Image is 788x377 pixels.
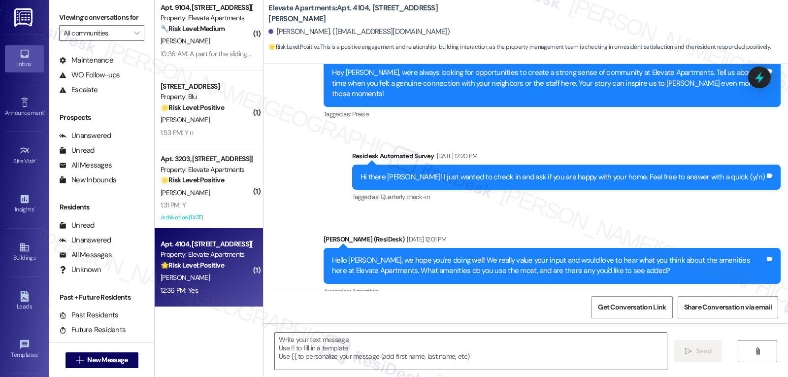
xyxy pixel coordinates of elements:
span: [PERSON_NAME] [161,188,210,197]
div: Hey [PERSON_NAME], we're always looking for opportunities to create a strong sense of community a... [332,68,765,99]
div: 10:36 AM: A part for the sliding door is on order [161,49,294,58]
span: Send [696,346,711,356]
div: Residesk Automated Survey [352,151,781,165]
span: • [38,350,39,357]
span: [PERSON_NAME] [161,36,210,45]
div: Unanswered [59,131,111,141]
a: Templates • [5,336,44,363]
span: Praise [352,110,368,118]
div: Residents [49,202,154,212]
input: All communities [64,25,129,41]
div: Tagged as: [352,190,781,204]
i:  [685,347,692,355]
div: Past Residents [59,310,119,320]
div: [PERSON_NAME] (ResiDesk) [324,234,781,248]
span: • [34,205,35,211]
strong: 🔧 Risk Level: Medium [161,24,225,33]
div: All Messages [59,160,112,171]
div: Property: Blu [161,92,252,102]
span: Share Conversation via email [684,302,772,312]
button: Send [674,340,722,362]
button: New Message [66,352,138,368]
div: Tagged as: [324,107,781,121]
div: Unread [59,220,95,231]
div: 12:36 PM: Yes [161,286,198,295]
div: Apt. 4104, [STREET_ADDRESS][PERSON_NAME] [161,239,252,249]
span: • [35,156,37,163]
span: New Message [87,355,128,365]
a: Inbox [5,45,44,72]
div: Hi there [PERSON_NAME]! I just wanted to check in and ask if you are happy with your home. Feel f... [361,172,765,182]
a: Site Visit • [5,142,44,169]
span: [PERSON_NAME] [161,115,210,124]
label: Viewing conversations for [59,10,144,25]
div: [STREET_ADDRESS] [161,81,252,92]
i:  [134,29,139,37]
div: [DATE] 12:01 PM [404,234,446,244]
div: Tagged as: [324,284,781,298]
strong: 🌟 Risk Level: Positive [161,103,224,112]
div: [PERSON_NAME]. ([EMAIL_ADDRESS][DOMAIN_NAME]) [268,27,450,37]
div: New Inbounds [59,175,116,185]
div: Property: Elevate Apartments [161,249,252,260]
strong: 🌟 Risk Level: Positive [161,261,224,270]
span: Get Conversation Link [598,302,666,312]
i:  [754,347,761,355]
i:  [76,356,83,364]
div: Escalate [59,85,98,95]
img: ResiDesk Logo [14,8,34,27]
a: Buildings [5,239,44,266]
a: Insights • [5,191,44,217]
div: Unanswered [59,235,111,245]
span: : This is a positive engagement and relationship-building interaction, as the property management... [268,42,770,52]
div: Past + Future Residents [49,292,154,303]
div: Property: Elevate Apartments [161,13,252,23]
div: 1:53 PM: Y n [161,128,194,137]
div: 1:31 PM: Y [161,201,186,209]
div: Apt. 9104, [STREET_ADDRESS][PERSON_NAME] [161,2,252,13]
div: Property: Elevate Apartments [161,165,252,175]
strong: 🌟 Risk Level: Positive [268,43,319,51]
div: Hello [PERSON_NAME], we hope you're doing well! We really value your input and would love to hear... [332,255,765,276]
strong: 🌟 Risk Level: Positive [161,175,224,184]
span: [PERSON_NAME] [161,273,210,282]
a: Leads [5,288,44,314]
div: Future Residents [59,325,126,335]
div: WO Follow-ups [59,70,120,80]
b: Elevate Apartments: Apt. 4104, [STREET_ADDRESS][PERSON_NAME] [268,3,465,24]
div: Apt. 3203, [STREET_ADDRESS][PERSON_NAME] [161,154,252,164]
div: Prospects [49,112,154,123]
div: Unknown [59,265,101,275]
button: Get Conversation Link [591,296,672,318]
div: [DATE] 12:20 PM [434,151,478,161]
div: Unread [59,145,95,156]
div: Maintenance [59,55,113,66]
div: All Messages [59,250,112,260]
span: • [44,108,45,115]
div: Archived on [DATE] [160,211,253,224]
button: Share Conversation via email [678,296,778,318]
span: Amenities [352,287,379,295]
span: Quarterly check-in [381,193,429,201]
